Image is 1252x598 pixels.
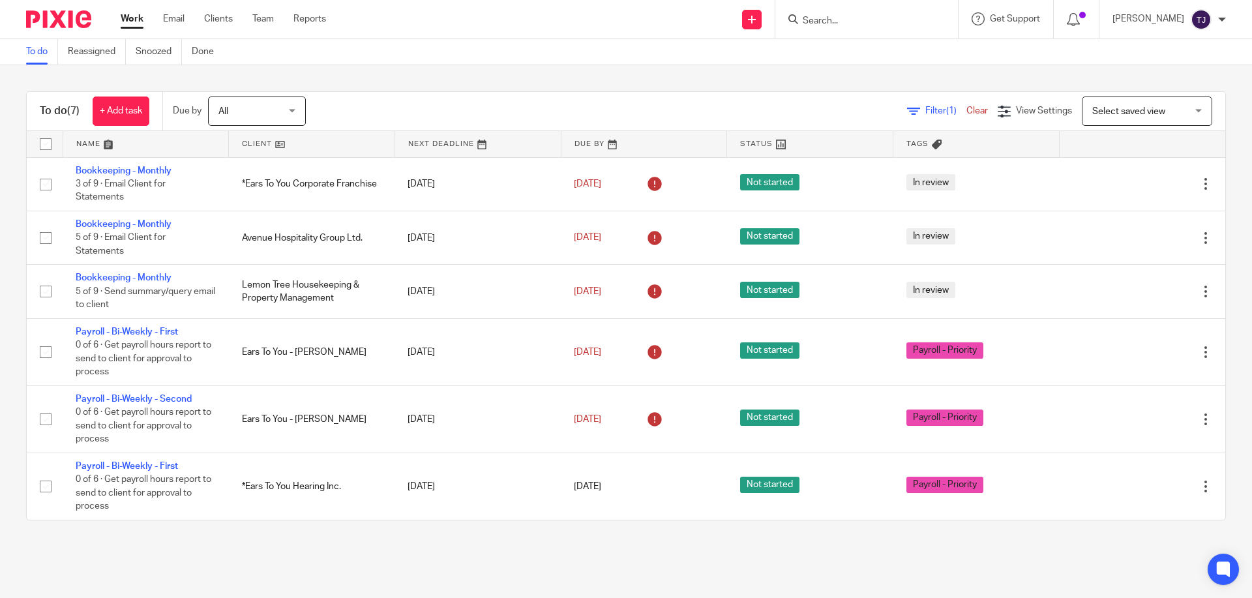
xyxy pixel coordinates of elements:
span: 5 of 9 · Email Client for Statements [76,233,166,256]
p: Due by [173,104,201,117]
span: [DATE] [574,482,601,491]
p: [PERSON_NAME] [1112,12,1184,25]
a: Reports [293,12,326,25]
span: [DATE] [574,348,601,357]
td: [DATE] [395,318,561,385]
span: Filter [925,106,966,115]
span: In review [906,282,955,298]
span: Tags [906,140,929,147]
h1: To do [40,104,80,118]
td: Lemon Tree Housekeeping & Property Management [229,265,395,318]
td: *Ears To You Corporate Franchise [229,157,395,211]
a: Reassigned [68,39,126,65]
span: [DATE] [574,179,601,188]
span: Payroll - Priority [906,342,983,359]
td: *Ears To You Hearing Inc. [229,453,395,520]
a: Payroll - Bi-Weekly - First [76,462,178,471]
td: [DATE] [395,265,561,318]
span: 5 of 9 · Send summary/query email to client [76,287,215,310]
span: 0 of 6 · Get payroll hours report to send to client for approval to process [76,340,211,376]
span: (1) [946,106,957,115]
span: Select saved view [1092,107,1165,116]
td: [DATE] [395,211,561,264]
span: Payroll - Priority [906,410,983,426]
a: + Add task [93,97,149,126]
td: [DATE] [395,385,561,453]
span: Not started [740,477,799,493]
a: Team [252,12,274,25]
td: Avenue Hospitality Group Ltd. [229,211,395,264]
a: Work [121,12,143,25]
td: Ears To You - [PERSON_NAME] [229,318,395,385]
span: In review [906,228,955,245]
span: Get Support [990,14,1040,23]
span: View Settings [1016,106,1072,115]
span: 0 of 6 · Get payroll hours report to send to client for approval to process [76,408,211,444]
a: Email [163,12,185,25]
span: Not started [740,174,799,190]
td: [DATE] [395,453,561,520]
span: All [218,107,228,116]
span: Not started [740,410,799,426]
a: To do [26,39,58,65]
td: [DATE] [395,157,561,211]
a: Payroll - Bi-Weekly - Second [76,395,192,404]
a: Bookkeeping - Monthly [76,220,171,229]
span: Payroll - Priority [906,477,983,493]
span: [DATE] [574,287,601,296]
span: Not started [740,342,799,359]
span: (7) [67,106,80,116]
span: 3 of 9 · Email Client for Statements [76,179,166,202]
a: Done [192,39,224,65]
img: svg%3E [1191,9,1212,30]
span: In review [906,174,955,190]
a: Snoozed [136,39,182,65]
span: [DATE] [574,233,601,243]
a: Clear [966,106,988,115]
span: Not started [740,228,799,245]
a: Clients [204,12,233,25]
span: [DATE] [574,415,601,424]
a: Payroll - Bi-Weekly - First [76,327,178,336]
span: Not started [740,282,799,298]
input: Search [801,16,919,27]
a: Bookkeeping - Monthly [76,166,171,175]
span: 0 of 6 · Get payroll hours report to send to client for approval to process [76,475,211,511]
a: Bookkeeping - Monthly [76,273,171,282]
img: Pixie [26,10,91,28]
td: Ears To You - [PERSON_NAME] [229,385,395,453]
